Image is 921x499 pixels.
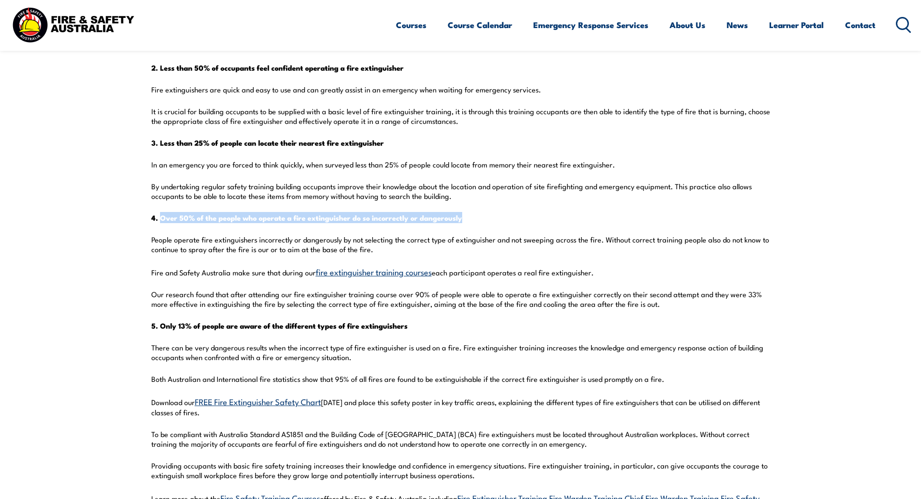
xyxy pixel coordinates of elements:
[151,374,770,384] p: Both Australian and International fire statistics show that 95% of all fires are found to be exti...
[151,461,770,480] p: Providing occupants with basic fire safety training increases their knowledge and confidence in e...
[195,395,321,407] a: FREE Fire Extinguisher Safety Chart
[769,12,824,38] a: Learner Portal
[151,62,404,73] strong: 2. Less than 50% of occupants feel confident operating a fire extinguisher
[448,12,512,38] a: Course Calendar
[727,12,748,38] a: News
[151,160,770,169] p: In an emergency you are forced to think quickly, when surveyed less than 25% of people could loca...
[151,212,462,223] strong: 4. Over 50% of the people who operate a fire extinguisher do so incorrectly or dangerously
[316,266,432,277] a: fire extinguisher training courses
[151,320,408,331] strong: 5. Only 13% of people are aware of the different types of fire extinguishers
[151,429,770,449] p: To be compliant with Australia Standard AS1851 and the Building Code of [GEOGRAPHIC_DATA] (BCA) f...
[533,12,648,38] a: Emergency Response Services
[151,235,770,254] p: People operate fire extinguishers incorrectly or dangerously by not selecting the correct type of...
[151,396,770,417] p: Download our [DATE] and place this safety poster in key traffic areas, explaining the different t...
[151,137,384,148] strong: 3. Less than 25% of people can locate their nearest fire extinguisher
[670,12,705,38] a: About Us
[151,181,770,201] p: By undertaking regular safety training building occupants improve their knowledge about the locat...
[151,85,770,94] p: Fire extinguishers are quick and easy to use and can greatly assist in an emergency when waiting ...
[396,12,426,38] a: Courses
[151,289,770,309] p: Our research found that after attending our fire extinguisher training course over 90% of people ...
[151,343,770,362] p: There can be very dangerous results when the incorrect type of fire extinguisher is used on a fir...
[845,12,876,38] a: Contact
[151,106,770,126] p: It is crucial for building occupants to be supplied with a basic level of fire extinguisher train...
[151,266,770,277] p: Fire and Safety Australia make sure that during our each participant operates a real fire extingu...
